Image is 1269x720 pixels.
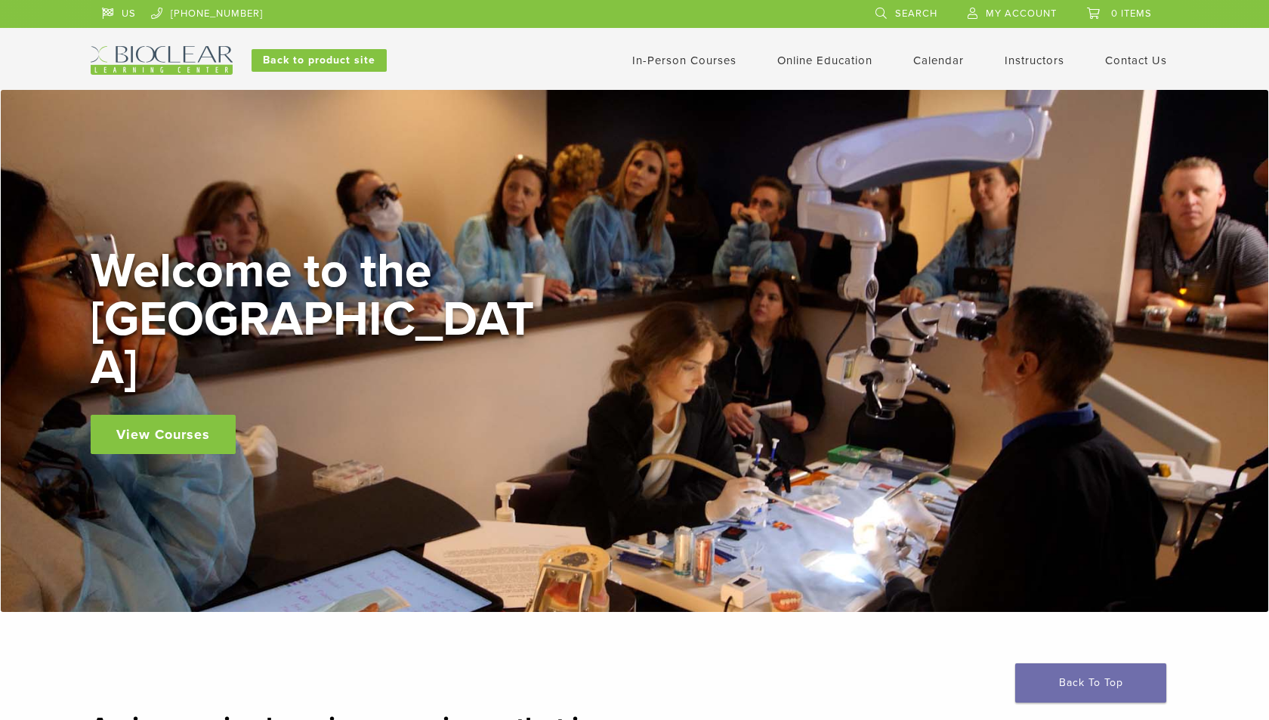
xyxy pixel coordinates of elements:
h2: Welcome to the [GEOGRAPHIC_DATA] [91,247,544,392]
a: Calendar [913,54,964,67]
img: Bioclear [91,46,233,75]
a: View Courses [91,415,236,454]
span: My Account [986,8,1057,20]
a: Back To Top [1015,663,1166,703]
a: Online Education [777,54,872,67]
a: Contact Us [1105,54,1167,67]
a: In-Person Courses [632,54,736,67]
a: Back to product site [252,49,387,72]
span: 0 items [1111,8,1152,20]
a: Instructors [1005,54,1064,67]
span: Search [895,8,937,20]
